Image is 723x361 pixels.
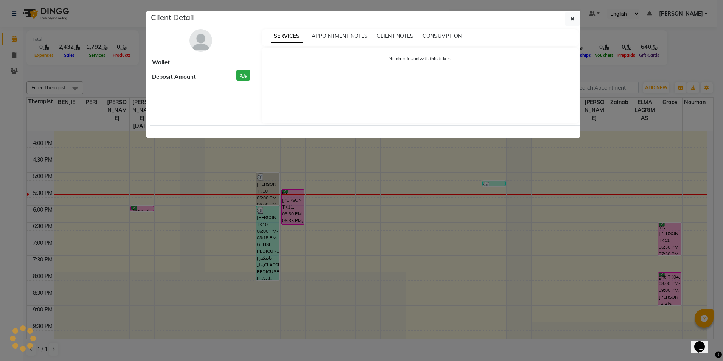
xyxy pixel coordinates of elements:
h3: ﷼0 [236,70,250,81]
span: CONSUMPTION [422,33,462,39]
iframe: chat widget [691,331,715,353]
span: SERVICES [271,30,303,43]
p: No data found with this token. [269,55,571,62]
span: Deposit Amount [152,73,196,81]
span: CLIENT NOTES [377,33,413,39]
span: Wallet [152,58,170,67]
span: APPOINTMENT NOTES [312,33,368,39]
h5: Client Detail [151,12,194,23]
img: avatar [189,29,212,52]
